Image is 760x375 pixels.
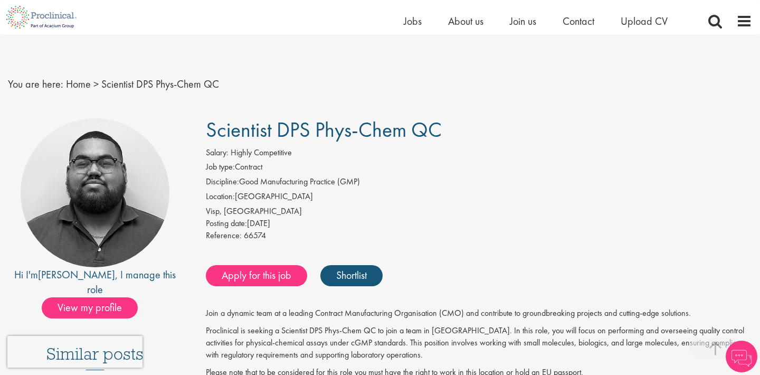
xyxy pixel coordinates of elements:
[320,265,383,286] a: Shortlist
[42,297,138,318] span: View my profile
[621,14,668,28] a: Upload CV
[206,191,752,205] li: [GEOGRAPHIC_DATA]
[21,118,169,267] img: imeage of recruiter Ashley Bennett
[404,14,422,28] a: Jobs
[206,161,752,176] li: Contract
[206,307,752,320] p: Join a dynamic team at a leading Contract Manufacturing Organisation (CMO) and contribute to grou...
[206,176,239,188] label: Discipline:
[7,336,142,368] iframe: reCAPTCHA
[726,341,757,372] img: Chatbot
[38,268,115,282] a: [PERSON_NAME]
[8,77,63,91] span: You are here:
[206,230,242,242] label: Reference:
[8,267,182,297] div: Hi I'm , I manage this role
[101,77,219,91] span: Scientist DPS Phys-Chem QC
[206,218,247,229] span: Posting date:
[93,77,99,91] span: >
[206,218,752,230] div: [DATE]
[244,230,266,241] span: 66574
[66,77,91,91] a: breadcrumb link
[206,161,235,173] label: Job type:
[448,14,483,28] a: About us
[231,147,292,158] span: Highly Competitive
[206,191,235,203] label: Location:
[510,14,536,28] a: Join us
[206,265,307,286] a: Apply for this job
[206,116,442,143] span: Scientist DPS Phys-Chem QC
[206,147,229,159] label: Salary:
[206,325,752,361] p: Proclinical is seeking a Scientist DPS Phys-Chem QC to join a team in [GEOGRAPHIC_DATA]. In this ...
[206,205,752,218] div: Visp, [GEOGRAPHIC_DATA]
[42,299,148,313] a: View my profile
[206,176,752,191] li: Good Manufacturing Practice (GMP)
[563,14,594,28] a: Contact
